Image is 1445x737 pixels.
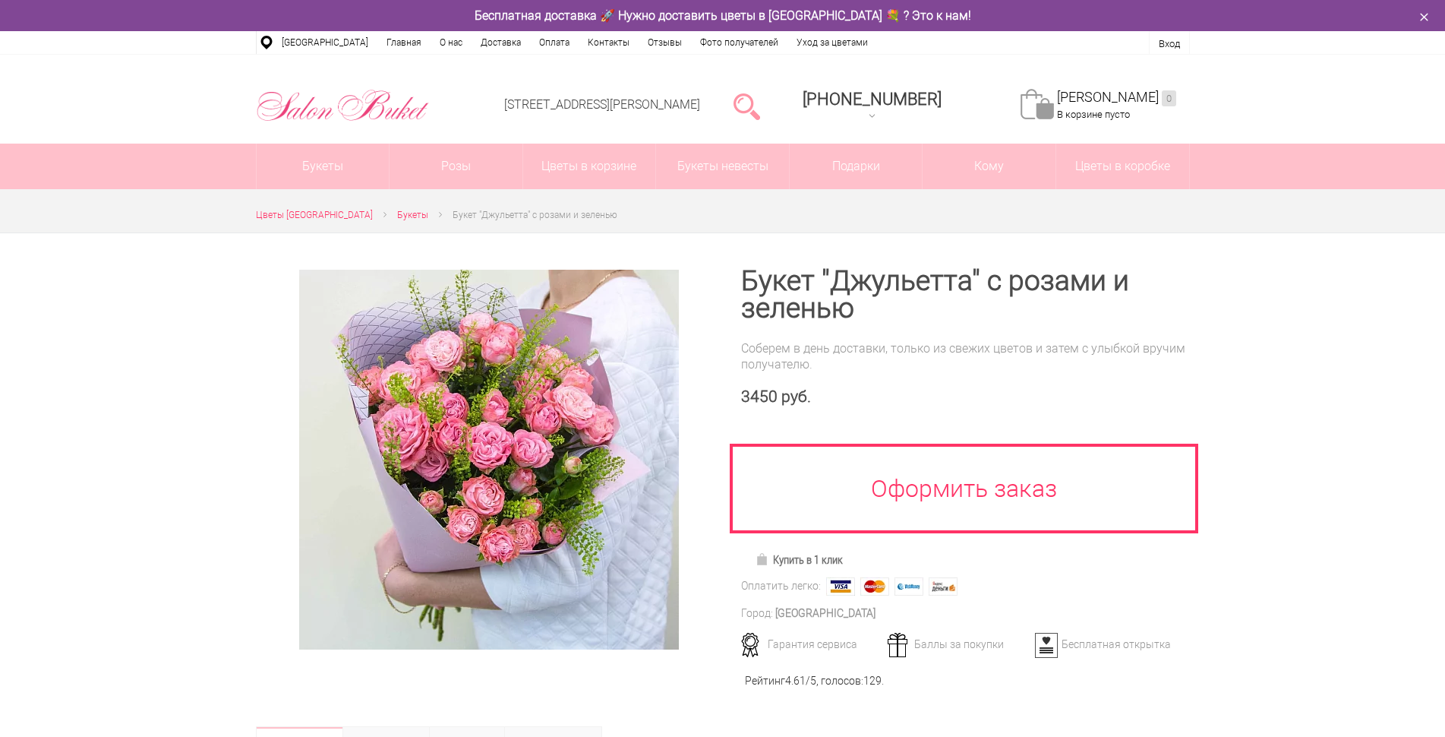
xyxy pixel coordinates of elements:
[377,31,431,54] a: Главная
[273,31,377,54] a: [GEOGRAPHIC_DATA]
[299,270,679,650] img: Букет "Джульетта" с розами и зеленью
[274,270,705,650] a: Увеличить
[741,606,773,622] div: Город:
[741,387,1190,406] div: 3450 руб.
[257,144,390,189] a: Букеты
[741,578,821,594] div: Оплатить легко:
[863,675,882,687] span: 129
[1030,637,1179,651] div: Бесплатная открытка
[787,31,877,54] a: Уход за цветами
[736,637,885,651] div: Гарантия сервиса
[1162,90,1176,106] ins: 0
[749,549,850,571] a: Купить в 1 клик
[785,675,806,687] span: 4.61
[245,8,1201,24] div: Бесплатная доставка 🚀 Нужно доставить цветы в [GEOGRAPHIC_DATA] 💐 ? Это к нам!
[397,207,428,223] a: Букеты
[826,577,855,596] img: Visa
[923,144,1055,189] span: Кому
[803,90,942,109] span: [PHONE_NUMBER]
[656,144,789,189] a: Букеты невесты
[775,606,876,622] div: [GEOGRAPHIC_DATA]
[523,144,656,189] a: Цветы в корзине
[745,673,884,689] div: Рейтинг /5, голосов: .
[530,31,579,54] a: Оплата
[453,210,617,220] span: Букет "Джульетта" с розами и зеленью
[793,84,951,128] a: [PHONE_NUMBER]
[639,31,691,54] a: Отзывы
[504,97,700,112] a: [STREET_ADDRESS][PERSON_NAME]
[472,31,530,54] a: Доставка
[741,340,1190,372] div: Соберем в день доставки, только из свежих цветов и затем с улыбкой вручим получателю.
[1057,109,1130,120] span: В корзине пусто
[579,31,639,54] a: Контакты
[882,637,1032,651] div: Баллы за покупки
[894,577,923,596] img: Webmoney
[256,210,373,220] span: Цветы [GEOGRAPHIC_DATA]
[1159,38,1180,49] a: Вход
[730,444,1199,533] a: Оформить заказ
[756,553,773,565] img: Купить в 1 клик
[390,144,522,189] a: Розы
[256,207,373,223] a: Цветы [GEOGRAPHIC_DATA]
[691,31,787,54] a: Фото получателей
[790,144,923,189] a: Подарки
[741,267,1190,322] h1: Букет "Джульетта" с розами и зеленью
[860,577,889,596] img: MasterCard
[397,210,428,220] span: Букеты
[1057,89,1176,106] a: [PERSON_NAME]
[1056,144,1189,189] a: Цветы в коробке
[929,577,958,596] img: Яндекс Деньги
[256,86,430,125] img: Цветы Нижний Новгород
[431,31,472,54] a: О нас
